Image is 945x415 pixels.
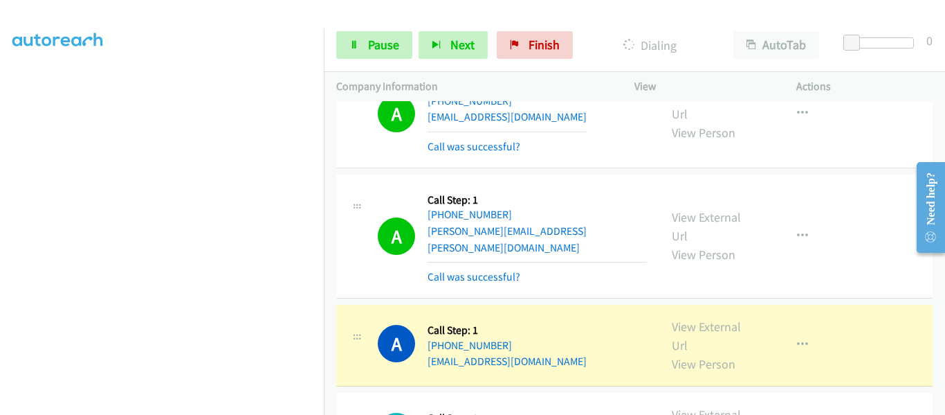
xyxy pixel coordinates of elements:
[428,270,520,283] a: Call was successful?
[672,209,741,244] a: View External Url
[634,78,771,95] p: View
[378,218,415,255] h1: A
[428,193,647,207] h5: Call Step: 1
[497,31,573,59] a: Finish
[672,87,741,122] a: View External Url
[591,36,708,55] p: Dialing
[672,356,735,372] a: View Person
[672,247,735,263] a: View Person
[428,94,512,107] a: [PHONE_NUMBER]
[450,37,475,53] span: Next
[428,355,587,368] a: [EMAIL_ADDRESS][DOMAIN_NAME]
[905,152,945,263] iframe: Resource Center
[419,31,488,59] button: Next
[428,208,512,221] a: [PHONE_NUMBER]
[428,224,587,254] a: [PERSON_NAME][EMAIL_ADDRESS][PERSON_NAME][DOMAIN_NAME]
[428,339,512,352] a: [PHONE_NUMBER]
[336,31,412,59] a: Pause
[796,78,933,95] p: Actions
[368,37,399,53] span: Pause
[926,31,933,50] div: 0
[378,325,415,362] h1: A
[378,95,415,132] h1: A
[733,31,819,59] button: AutoTab
[336,78,609,95] p: Company Information
[428,110,587,123] a: [EMAIL_ADDRESS][DOMAIN_NAME]
[428,324,587,337] h5: Call Step: 1
[672,319,741,353] a: View External Url
[529,37,560,53] span: Finish
[428,140,520,153] a: Call was successful?
[672,125,735,141] a: View Person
